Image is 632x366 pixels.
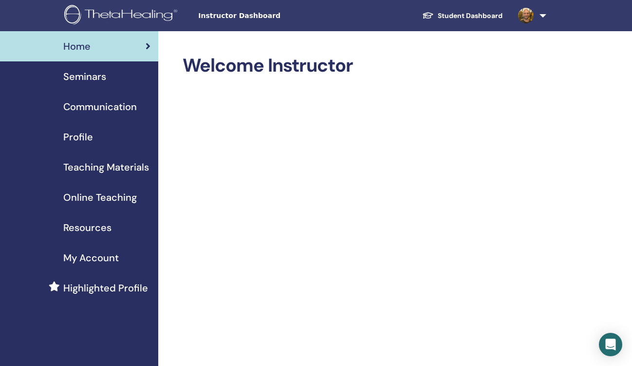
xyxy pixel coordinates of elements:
span: Resources [63,220,112,235]
span: Instructor Dashboard [198,11,344,21]
span: Home [63,39,91,54]
img: graduation-cap-white.svg [422,11,434,19]
span: Profile [63,130,93,144]
img: logo.png [64,5,181,27]
span: Seminars [63,69,106,84]
div: Open Intercom Messenger [599,333,622,356]
span: My Account [63,250,119,265]
span: Communication [63,99,137,114]
h2: Welcome Instructor [183,55,545,77]
span: Teaching Materials [63,160,149,174]
span: Online Teaching [63,190,137,205]
a: Student Dashboard [414,7,510,25]
img: default.jpg [518,8,534,23]
span: Highlighted Profile [63,281,148,295]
